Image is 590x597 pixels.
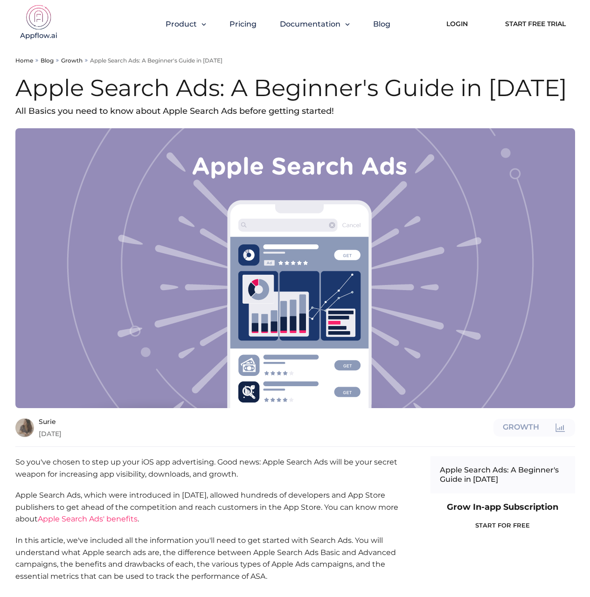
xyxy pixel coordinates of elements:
[440,465,566,484] p: Apple Search Ads: A Beginner's Guide in [DATE]
[41,57,54,64] a: Blog
[15,57,33,64] a: Home
[430,503,575,511] p: Grow In-app Subscription
[39,430,489,437] span: [DATE]
[496,14,575,34] a: Start Free Trial
[90,57,222,64] p: Apple Search Ads: A Beginner's Guide in [DATE]
[432,14,482,34] a: Login
[15,103,575,119] p: All Basics you need to know about Apple Search Ads before getting started!
[15,5,62,42] img: appflow.ai-logo
[15,456,412,480] p: So you've chosen to step up your iOS app advertising. Good news: Apple Search Ads will be your se...
[39,418,489,425] span: Surie
[166,20,197,28] span: Product
[373,20,390,28] a: Blog
[61,57,83,64] a: Growth
[38,514,138,523] a: Apple Search Ads' benefits
[229,20,257,28] a: Pricing
[430,516,575,535] a: START FOR FREE
[503,423,539,432] span: Growth
[15,489,412,525] p: Apple Search Ads, which were introduced in [DATE], allowed hundreds of developers and App Store p...
[166,20,206,28] button: Product
[15,418,34,437] img: surie.jpg
[15,73,575,103] h1: Apple Search Ads: A Beginner's Guide in [DATE]
[15,128,575,408] img: 9d60a942-92f7-4ede-82ef-4a8fee7cd610.png
[280,20,350,28] button: Documentation
[280,20,340,28] span: Documentation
